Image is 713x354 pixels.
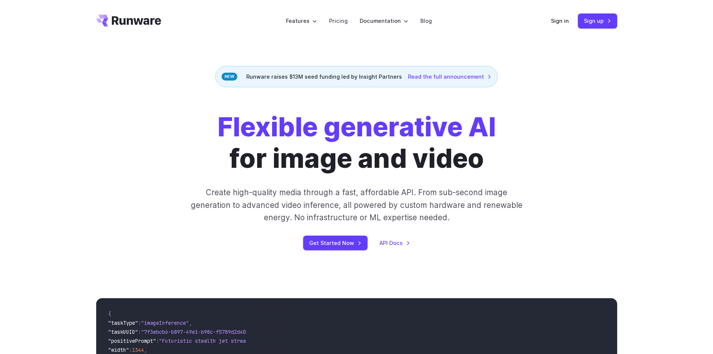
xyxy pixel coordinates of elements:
span: "positivePrompt" [108,338,156,344]
a: Go to / [96,15,161,27]
a: Sign in [551,16,569,25]
a: Blog [420,16,432,25]
span: , [189,320,192,326]
span: : [129,347,132,353]
strong: Flexible generative AI [217,111,496,143]
span: : [138,329,141,335]
a: Sign up [578,13,617,28]
div: Runware raises $13M seed funding led by Insight Partners [215,66,498,87]
span: 1344 [132,347,144,353]
span: "Futuristic stealth jet streaking through a neon-lit cityscape with glowing purple exhaust" [159,338,432,344]
label: Features [286,16,317,25]
span: "taskType" [108,320,138,326]
span: : [156,338,159,344]
span: "imageInference" [141,320,189,326]
h1: for image and video [217,111,496,174]
p: Create high-quality media through a fast, affordable API. From sub-second image generation to adv... [190,186,523,224]
span: "width" [108,347,129,353]
span: , [144,347,147,353]
span: "7f3ebcb6-b897-49e1-b98c-f5789d2d40d7" [141,329,255,335]
span: "taskUUID" [108,329,138,335]
a: Read the full announcement [408,72,491,81]
span: : [138,320,141,326]
span: { [108,311,111,317]
label: Documentation [360,16,408,25]
a: API Docs [380,239,410,247]
a: Get Started Now [303,236,368,250]
a: Pricing [329,16,348,25]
